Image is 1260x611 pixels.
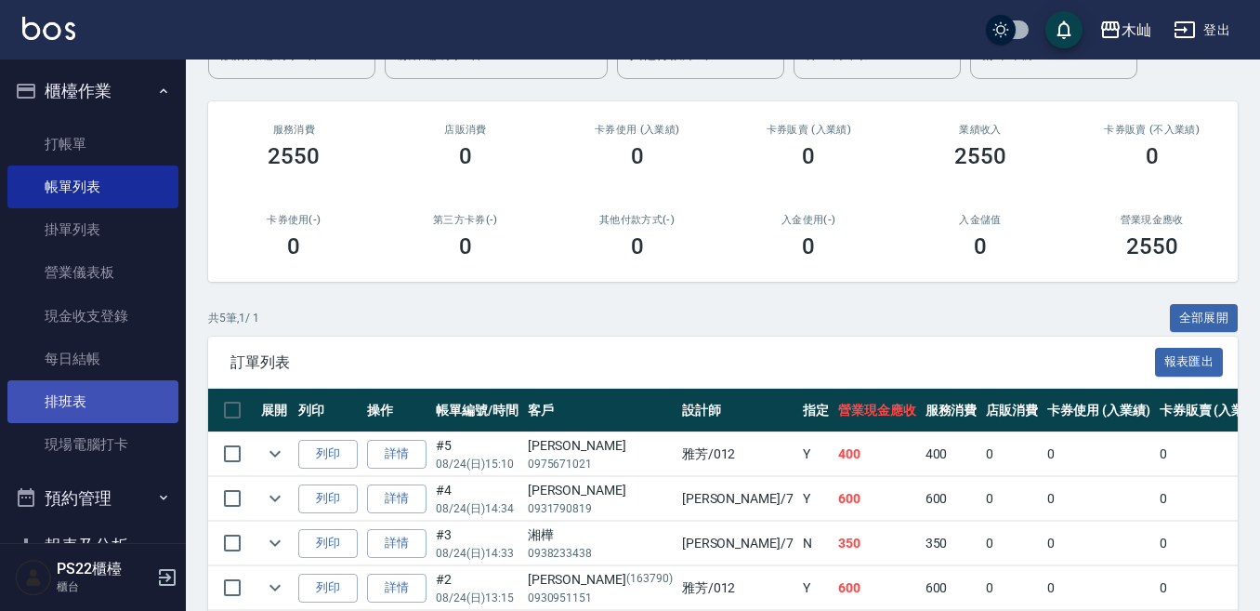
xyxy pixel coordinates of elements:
[362,389,431,432] th: 操作
[298,485,358,513] button: 列印
[402,214,530,226] h2: 第三方卡券(-)
[677,566,798,610] td: 雅芳 /012
[298,440,358,469] button: 列印
[528,500,673,517] p: 0931790819
[367,574,427,603] a: 詳情
[528,545,673,562] p: 0938233438
[268,143,320,169] h3: 2550
[1092,11,1159,49] button: 木屾
[833,477,921,521] td: 600
[261,440,289,468] button: expand row
[917,214,1044,226] h2: 入金儲值
[7,380,178,423] a: 排班表
[7,123,178,166] a: 打帳單
[677,432,798,476] td: 雅芳 /012
[798,522,833,565] td: N
[402,124,530,136] h2: 店販消費
[921,432,982,476] td: 400
[528,481,673,500] div: [PERSON_NAME]
[230,124,358,136] h3: 服務消費
[631,233,644,259] h3: 0
[1043,432,1155,476] td: 0
[294,389,362,432] th: 列印
[57,560,151,578] h5: PS22櫃檯
[7,67,178,115] button: 櫃檯作業
[1045,11,1083,48] button: save
[7,166,178,208] a: 帳單列表
[367,485,427,513] a: 詳情
[436,545,518,562] p: 08/24 (日) 14:33
[287,233,300,259] h3: 0
[798,432,833,476] td: Y
[523,389,677,432] th: 客戶
[261,574,289,602] button: expand row
[230,353,1155,372] span: 訂單列表
[573,214,701,226] h2: 其他付款方式(-)
[528,456,673,472] p: 0975671021
[7,474,178,523] button: 預約管理
[261,485,289,512] button: expand row
[1043,522,1155,565] td: 0
[7,522,178,570] button: 報表及分析
[7,208,178,251] a: 掛單列表
[798,389,833,432] th: 指定
[1043,566,1155,610] td: 0
[208,310,259,326] p: 共 5 筆, 1 / 1
[57,578,151,595] p: 櫃台
[1126,233,1178,259] h3: 2550
[974,233,987,259] h3: 0
[631,143,644,169] h3: 0
[677,522,798,565] td: [PERSON_NAME] /7
[15,559,52,596] img: Person
[1155,348,1224,377] button: 報表匯出
[745,214,873,226] h2: 入金使用(-)
[528,436,673,456] div: [PERSON_NAME]
[528,570,673,590] div: [PERSON_NAME]
[459,233,472,259] h3: 0
[745,124,873,136] h2: 卡券販賣 (入業績)
[981,389,1043,432] th: 店販消費
[256,389,294,432] th: 展開
[573,124,701,136] h2: 卡券使用 (入業績)
[431,432,523,476] td: #5
[798,477,833,521] td: Y
[298,529,358,558] button: 列印
[7,338,178,380] a: 每日結帳
[981,432,1043,476] td: 0
[1088,214,1215,226] h2: 營業現金應收
[528,525,673,545] div: 湘樺
[7,423,178,466] a: 現場電腦打卡
[431,477,523,521] td: #4
[1146,143,1159,169] h3: 0
[981,522,1043,565] td: 0
[298,574,358,603] button: 列印
[954,143,1006,169] h3: 2550
[431,566,523,610] td: #2
[367,440,427,469] a: 詳情
[677,389,798,432] th: 設計師
[1155,352,1224,370] a: 報表匯出
[367,529,427,558] a: 詳情
[22,17,75,40] img: Logo
[921,389,982,432] th: 服務消費
[802,233,815,259] h3: 0
[981,566,1043,610] td: 0
[528,590,673,606] p: 0930951151
[802,143,815,169] h3: 0
[431,389,523,432] th: 帳單編號/時間
[459,143,472,169] h3: 0
[798,566,833,610] td: Y
[431,522,523,565] td: #3
[261,529,289,557] button: expand row
[917,124,1044,136] h2: 業績收入
[1122,19,1151,42] div: 木屾
[230,214,358,226] h2: 卡券使用(-)
[1088,124,1215,136] h2: 卡券販賣 (不入業績)
[677,477,798,521] td: [PERSON_NAME] /7
[833,432,921,476] td: 400
[436,456,518,472] p: 08/24 (日) 15:10
[921,522,982,565] td: 350
[1170,304,1239,333] button: 全部展開
[833,389,921,432] th: 營業現金應收
[7,295,178,338] a: 現金收支登錄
